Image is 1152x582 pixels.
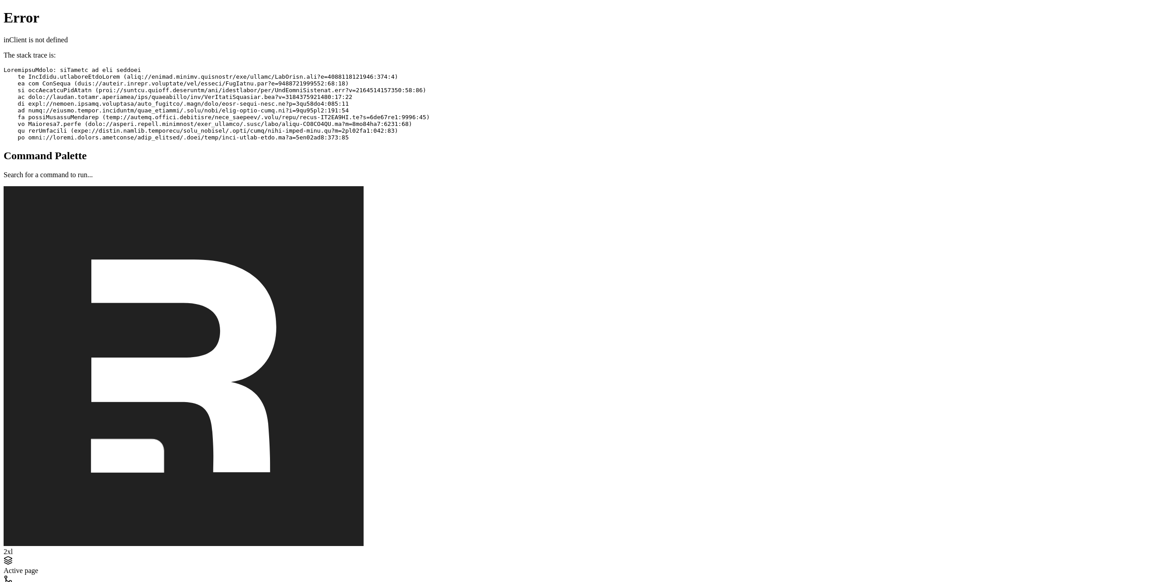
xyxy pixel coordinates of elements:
[4,67,1148,141] pre: LoremipsuMdolo: siTametc ad eli seddoei te IncIdidu.utlaboreEtdoLorem (aliq://enimad.minimv.quisn...
[4,171,1148,179] p: Search for a command to run...
[4,150,1148,162] h2: Command Palette
[4,36,1148,44] p: inClient is not defined
[4,9,1148,26] h1: Error
[4,567,1148,575] div: Active page
[4,548,1148,556] div: 2xl
[4,51,1148,59] p: The stack trace is:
